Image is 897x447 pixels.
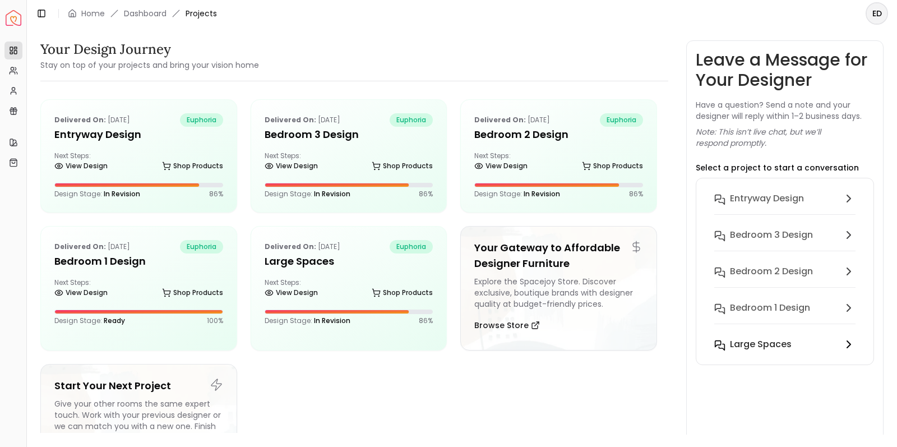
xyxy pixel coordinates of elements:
a: Home [81,8,105,19]
nav: breadcrumb [68,8,217,19]
a: View Design [474,158,528,174]
p: 86 % [419,316,433,325]
button: Large Spaces [705,333,864,356]
a: Dashboard [124,8,167,19]
b: Delivered on: [265,242,316,251]
p: Note: This isn’t live chat, but we’ll respond promptly. [696,126,874,149]
p: 86 % [629,190,643,199]
button: Bedroom 1 design [705,297,864,333]
a: View Design [265,158,318,174]
div: Next Steps: [474,151,643,174]
p: [DATE] [474,113,550,127]
button: Bedroom 3 design [705,224,864,260]
span: euphoria [180,240,223,254]
h5: Start Your Next Project [54,378,223,394]
p: Design Stage: [265,316,350,325]
a: View Design [265,285,318,301]
h6: Bedroom 3 design [730,228,813,242]
div: Next Steps: [265,151,433,174]
span: euphoria [600,113,643,127]
img: Spacejoy Logo [6,10,21,26]
h5: Bedroom 2 design [474,127,643,142]
h5: Your Gateway to Affordable Designer Furniture [474,240,643,271]
h5: Bedroom 3 design [265,127,433,142]
p: Design Stage: [54,190,140,199]
div: Explore the Spacejoy Store. Discover exclusive, boutique brands with designer quality at budget-f... [474,276,643,310]
button: ED [866,2,888,25]
span: euphoria [180,113,223,127]
p: [DATE] [265,240,340,254]
p: Select a project to start a conversation [696,162,859,173]
p: [DATE] [54,240,130,254]
div: Next Steps: [265,278,433,301]
span: In Revision [104,189,140,199]
a: Shop Products [372,285,433,301]
span: In Revision [524,189,560,199]
a: Spacejoy [6,10,21,26]
h6: Bedroom 2 design [730,265,813,278]
span: In Revision [314,316,350,325]
h5: Bedroom 1 design [54,254,223,269]
p: Design Stage: [474,190,560,199]
a: Shop Products [162,285,223,301]
p: 86 % [419,190,433,199]
h5: Large Spaces [265,254,433,269]
h6: entryway design [730,192,804,205]
b: Delivered on: [54,242,106,251]
small: Stay on top of your projects and bring your vision home [40,59,259,71]
b: Delivered on: [54,115,106,125]
span: Ready [104,316,125,325]
h5: entryway design [54,127,223,142]
span: Projects [186,8,217,19]
h3: Your Design Journey [40,40,259,58]
span: euphoria [390,113,433,127]
a: Your Gateway to Affordable Designer FurnitureExplore the Spacejoy Store. Discover exclusive, bout... [460,226,657,351]
a: Shop Products [162,158,223,174]
button: Browse Store [474,314,540,337]
p: Have a question? Send a note and your designer will reply within 1–2 business days. [696,99,874,122]
h6: Large Spaces [730,338,792,351]
span: euphoria [390,240,433,254]
a: View Design [54,158,108,174]
p: 100 % [207,316,223,325]
a: Shop Products [582,158,643,174]
div: Next Steps: [54,151,223,174]
span: ED [867,3,887,24]
h3: Leave a Message for Your Designer [696,50,874,90]
b: Delivered on: [265,115,316,125]
p: Design Stage: [54,316,125,325]
p: [DATE] [54,113,130,127]
h6: Bedroom 1 design [730,301,810,315]
a: View Design [54,285,108,301]
button: entryway design [705,187,864,224]
div: Next Steps: [54,278,223,301]
div: Give your other rooms the same expert touch. Work with your previous designer or we can match you... [54,398,223,443]
p: [DATE] [265,113,340,127]
button: Bedroom 2 design [705,260,864,297]
p: Design Stage: [265,190,350,199]
a: Shop Products [372,158,433,174]
span: In Revision [314,189,350,199]
b: Delivered on: [474,115,526,125]
p: 86 % [209,190,223,199]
